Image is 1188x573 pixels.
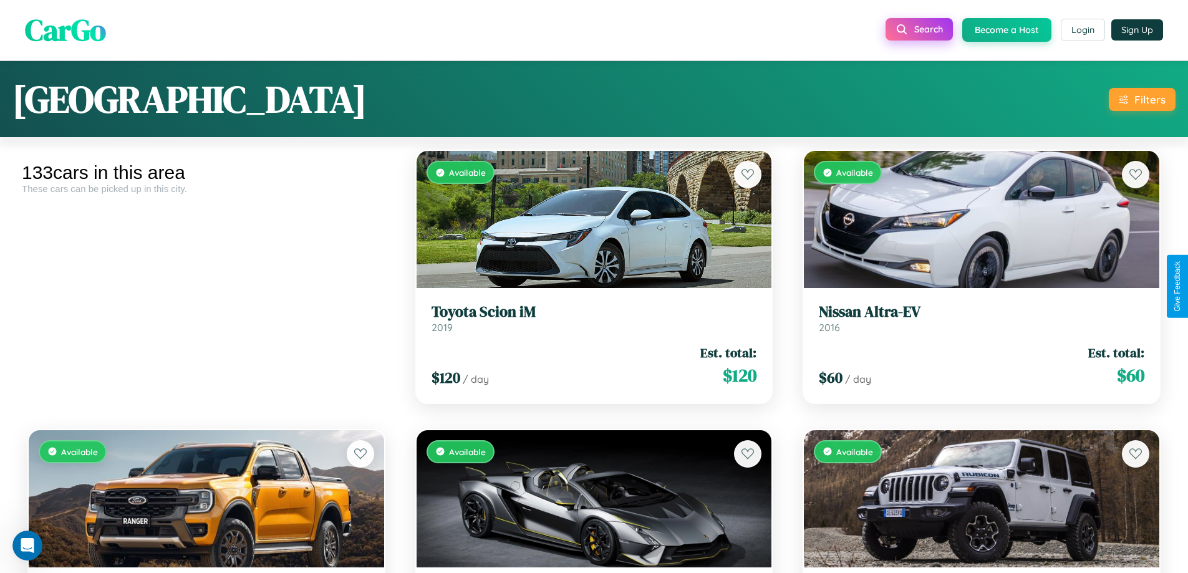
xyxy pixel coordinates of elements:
span: 2019 [432,321,453,334]
div: Give Feedback [1173,261,1182,312]
h1: [GEOGRAPHIC_DATA] [12,74,367,125]
h3: Toyota Scion iM [432,303,757,321]
span: Available [449,167,486,178]
span: Available [836,167,873,178]
span: $ 60 [819,367,843,388]
span: $ 120 [723,363,756,388]
span: Available [449,446,486,457]
span: / day [845,373,871,385]
a: Nissan Altra-EV2016 [819,303,1144,334]
a: Toyota Scion iM2019 [432,303,757,334]
span: Available [61,446,98,457]
span: $ 60 [1117,363,1144,388]
iframe: Intercom live chat [12,531,42,561]
button: Sign Up [1111,19,1163,41]
span: $ 120 [432,367,460,388]
h3: Nissan Altra-EV [819,303,1144,321]
div: Filters [1134,93,1166,106]
span: Est. total: [700,344,756,362]
button: Login [1061,19,1105,41]
span: Available [836,446,873,457]
span: Search [914,24,943,35]
button: Become a Host [962,18,1051,42]
div: 133 cars in this area [22,162,391,183]
button: Search [886,18,953,41]
span: CarGo [25,9,106,51]
span: 2016 [819,321,840,334]
button: Filters [1109,88,1176,111]
div: These cars can be picked up in this city. [22,183,391,194]
span: / day [463,373,489,385]
span: Est. total: [1088,344,1144,362]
